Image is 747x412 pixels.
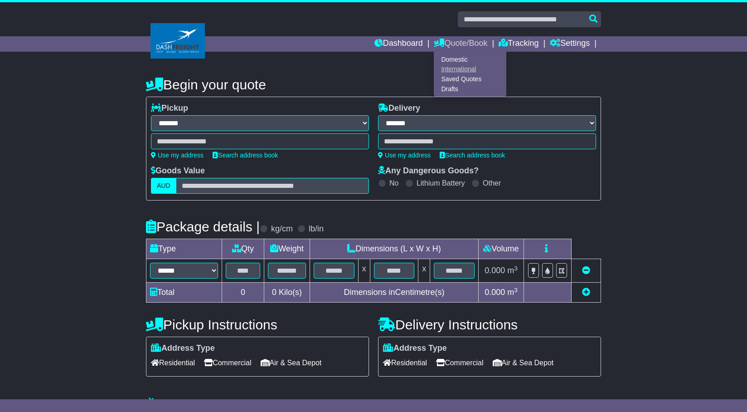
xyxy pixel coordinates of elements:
[478,239,524,259] td: Volume
[261,356,322,370] span: Air & Sea Depot
[374,36,423,52] a: Dashboard
[507,288,518,297] span: m
[383,343,447,353] label: Address Type
[151,152,204,159] a: Use my address
[358,259,370,283] td: x
[264,239,310,259] td: Weight
[550,36,590,52] a: Settings
[213,152,278,159] a: Search address book
[485,288,505,297] span: 0.000
[436,356,483,370] span: Commercial
[434,52,506,97] div: Quote/Book
[151,343,215,353] label: Address Type
[310,239,478,259] td: Dimensions (L x W x H)
[434,54,506,64] a: Domestic
[146,317,369,332] h4: Pickup Instructions
[378,103,420,113] label: Delivery
[146,397,601,412] h4: Warranty & Insurance
[499,36,538,52] a: Tracking
[389,179,398,187] label: No
[151,178,176,194] label: AUD
[434,74,506,84] a: Saved Quotes
[383,356,427,370] span: Residential
[272,288,276,297] span: 0
[493,356,554,370] span: Air & Sea Depot
[378,152,431,159] a: Use my address
[204,356,251,370] span: Commercial
[434,64,506,74] a: International
[222,283,264,303] td: 0
[271,224,293,234] label: kg/cm
[417,179,465,187] label: Lithium Battery
[378,317,601,332] h4: Delivery Instructions
[582,266,590,275] a: Remove this item
[151,103,188,113] label: Pickup
[310,283,478,303] td: Dimensions in Centimetre(s)
[151,166,205,176] label: Goods Value
[483,179,501,187] label: Other
[146,283,222,303] td: Total
[264,283,310,303] td: Kilo(s)
[146,77,601,92] h4: Begin your quote
[418,259,430,283] td: x
[309,224,324,234] label: lb/in
[146,239,222,259] td: Type
[507,266,518,275] span: m
[146,219,260,234] h4: Package details |
[434,36,487,52] a: Quote/Book
[434,84,506,94] a: Drafts
[514,265,518,272] sup: 3
[485,266,505,275] span: 0.000
[582,288,590,297] a: Add new item
[378,166,479,176] label: Any Dangerous Goods?
[222,239,264,259] td: Qty
[514,287,518,294] sup: 3
[151,356,195,370] span: Residential
[440,152,505,159] a: Search address book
